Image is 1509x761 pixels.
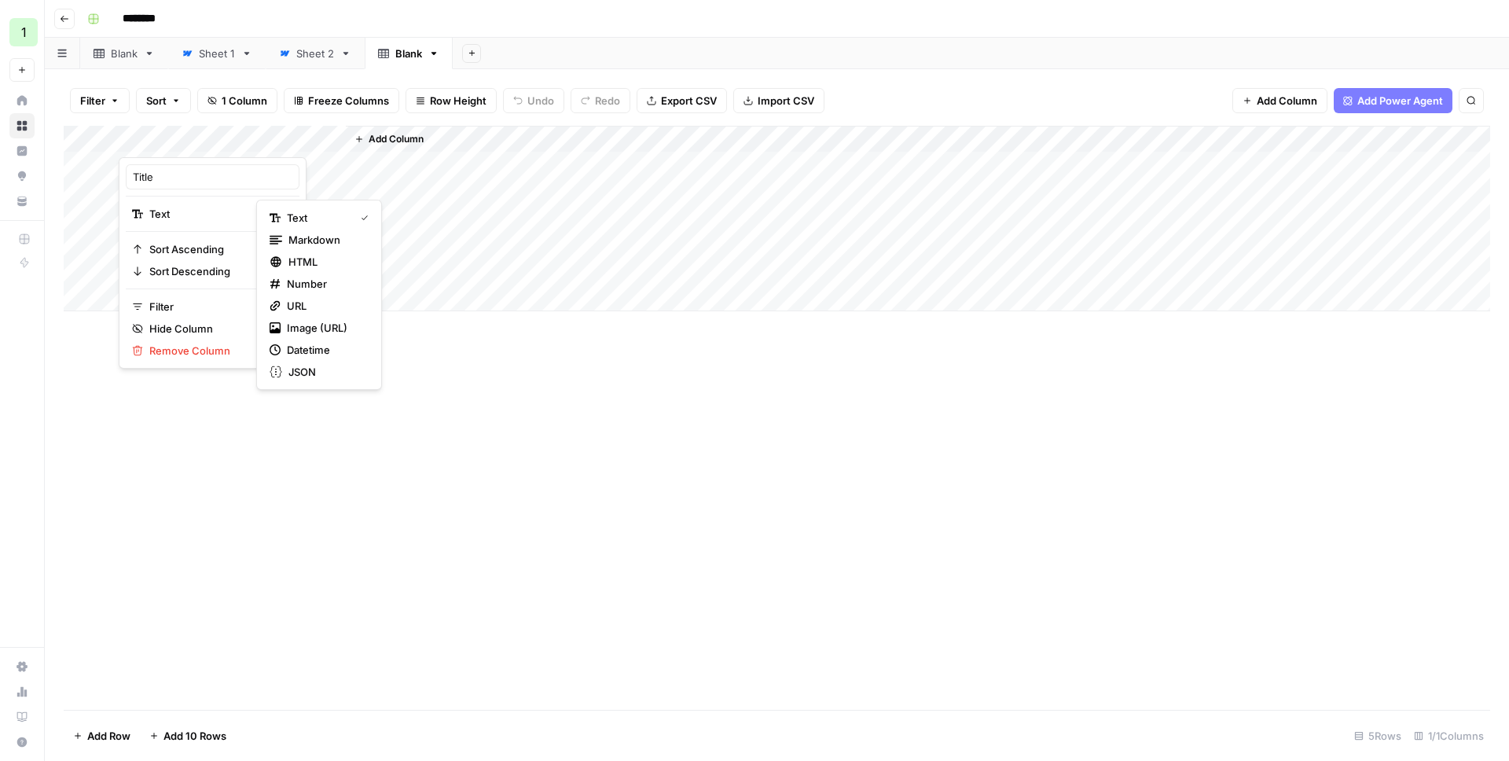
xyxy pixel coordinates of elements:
[149,206,271,222] span: Text
[288,364,362,380] span: JSON
[288,254,362,270] span: HTML
[287,320,362,336] span: Image (URL)
[287,298,362,314] span: URL
[287,276,362,292] span: Number
[287,210,348,226] span: Text
[369,132,424,146] span: Add Column
[287,342,362,358] span: Datetime
[348,129,430,149] button: Add Column
[288,232,362,248] span: Markdown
